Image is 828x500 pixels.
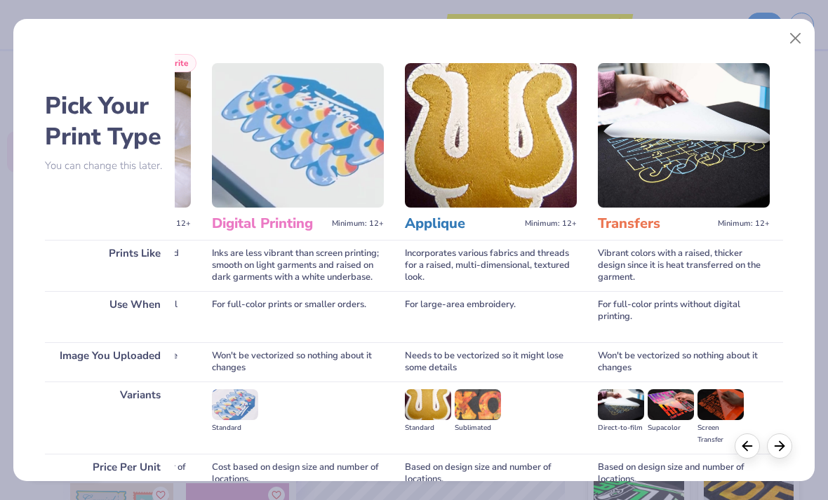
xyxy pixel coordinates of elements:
h3: Applique [405,215,519,233]
div: Needs to be vectorized so it might lose some details [405,342,577,381]
div: Use When [45,291,175,342]
div: For full-color prints without digital printing. [598,291,770,342]
img: Sublimated [455,389,501,420]
div: Screen Transfer [697,422,744,446]
img: Supacolor [648,389,694,420]
div: Image You Uploaded [45,342,175,381]
div: Prints Like [45,240,175,291]
div: Standard [212,422,258,434]
button: Close [782,25,809,52]
div: Won't be vectorized so nothing about it changes [598,342,770,381]
div: Variants [45,381,175,454]
div: For full-color prints or smaller orders. [212,291,384,342]
div: Direct-to-film [598,422,644,434]
div: Incorporates various fabrics and threads for a raised, multi-dimensional, textured look. [405,240,577,291]
p: You can change this later. [45,160,175,172]
div: Price Per Unit [45,454,175,493]
div: Vibrant colors with a raised, thicker design since it is heat transferred on the garment. [598,240,770,291]
img: Transfers [598,63,770,208]
img: Standard [212,389,258,420]
div: Supacolor [648,422,694,434]
div: Sublimated [455,422,501,434]
div: Based on design size and number of locations. [405,454,577,493]
span: Minimum: 12+ [718,219,770,229]
div: For large-area embroidery. [405,291,577,342]
span: Minimum: 12+ [525,219,577,229]
span: Minimum: 12+ [332,219,384,229]
img: Direct-to-film [598,389,644,420]
img: Screen Transfer [697,389,744,420]
div: Inks are less vibrant than screen printing; smooth on light garments and raised on dark garments ... [212,240,384,291]
div: Based on design size and number of locations. [598,454,770,493]
h3: Transfers [598,215,712,233]
img: Standard [405,389,451,420]
h2: Pick Your Print Type [45,90,175,152]
div: Standard [405,422,451,434]
img: Digital Printing [212,63,384,208]
img: Applique [405,63,577,208]
h3: Digital Printing [212,215,326,233]
div: Won't be vectorized so nothing about it changes [212,342,384,381]
div: Cost based on design size and number of locations. [212,454,384,493]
